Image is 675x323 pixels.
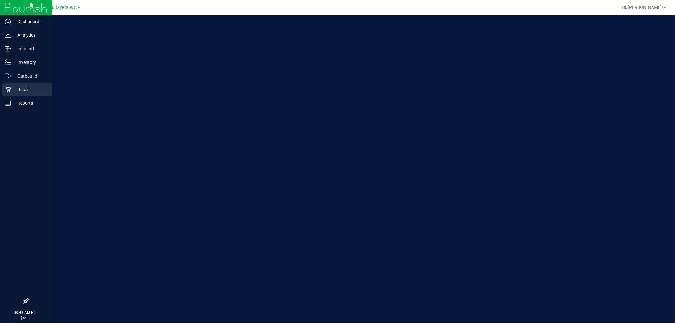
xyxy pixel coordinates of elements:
p: Inventory [11,59,49,66]
inline-svg: Reports [5,100,11,106]
inline-svg: Analytics [5,32,11,38]
p: Dashboard [11,18,49,25]
inline-svg: Outbound [5,73,11,79]
span: Ft. Myers WC [49,5,77,10]
inline-svg: Inbound [5,46,11,52]
p: Analytics [11,31,49,39]
p: [DATE] [3,315,49,320]
p: Reports [11,99,49,107]
span: Hi, [PERSON_NAME]! [622,5,663,10]
inline-svg: Dashboard [5,18,11,25]
p: Outbound [11,72,49,80]
p: Retail [11,86,49,93]
inline-svg: Retail [5,86,11,93]
p: Inbound [11,45,49,53]
p: 08:48 AM EDT [3,310,49,315]
inline-svg: Inventory [5,59,11,65]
